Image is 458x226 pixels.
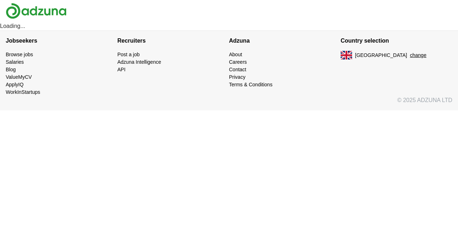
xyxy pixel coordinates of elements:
a: API [117,67,126,72]
button: change [410,52,427,59]
a: ValueMyCV [6,74,32,80]
img: Adzuna logo [6,3,67,19]
a: Terms & Conditions [229,82,272,87]
a: About [229,52,242,57]
a: Salaries [6,59,24,65]
a: Post a job [117,52,140,57]
a: ApplyIQ [6,82,24,87]
a: Adzuna Intelligence [117,59,161,65]
img: UK flag [341,51,352,59]
a: Privacy [229,74,245,80]
a: Browse jobs [6,52,33,57]
a: WorkInStartups [6,89,40,95]
h4: Country selection [341,31,452,51]
span: [GEOGRAPHIC_DATA] [355,52,407,59]
a: Blog [6,67,16,72]
a: Contact [229,67,246,72]
a: Careers [229,59,247,65]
